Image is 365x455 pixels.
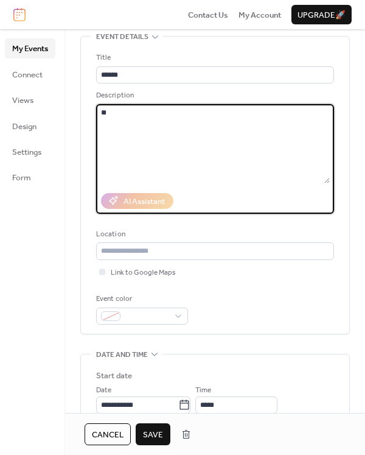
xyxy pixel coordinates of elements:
[96,293,186,305] div: Event color
[85,423,131,445] button: Cancel
[12,121,36,133] span: Design
[96,384,111,397] span: Date
[5,65,55,84] a: Connect
[5,116,55,136] a: Design
[291,5,352,24] button: Upgrade🚀
[96,228,332,241] div: Location
[5,142,55,161] a: Settings
[96,52,332,64] div: Title
[5,90,55,110] a: Views
[136,423,170,445] button: Save
[13,8,26,21] img: logo
[195,384,211,397] span: Time
[5,38,55,58] a: My Events
[96,31,148,43] span: Event details
[188,9,228,21] a: Contact Us
[12,69,43,81] span: Connect
[96,370,132,382] div: Start date
[96,90,332,102] div: Description
[92,429,123,441] span: Cancel
[12,94,33,107] span: Views
[111,267,176,279] span: Link to Google Maps
[96,349,148,361] span: Date and time
[12,43,48,55] span: My Events
[143,429,163,441] span: Save
[238,9,281,21] a: My Account
[12,146,41,158] span: Settings
[12,172,31,184] span: Form
[297,9,346,21] span: Upgrade 🚀
[5,168,55,187] a: Form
